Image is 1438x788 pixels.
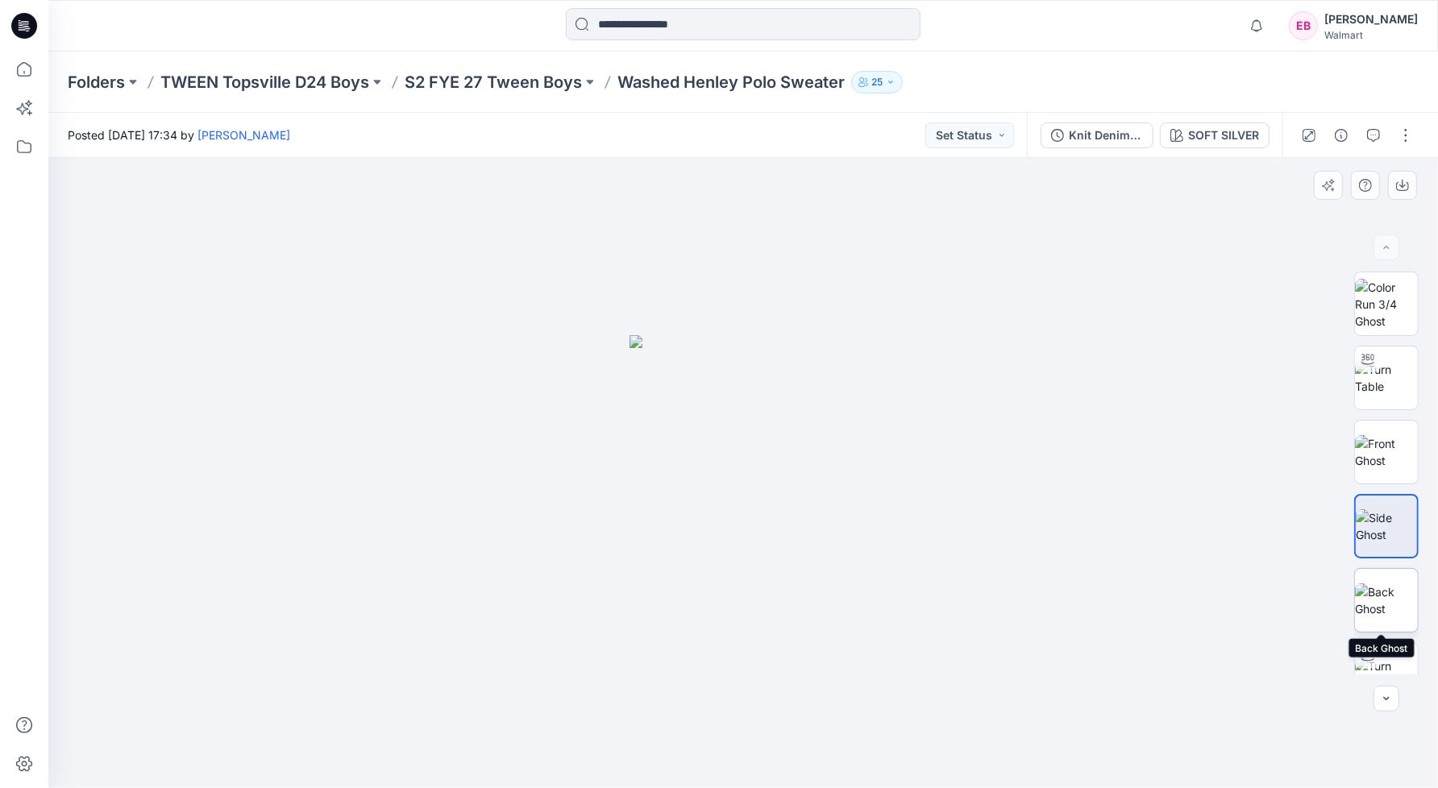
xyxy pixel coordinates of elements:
div: Walmart [1324,29,1418,41]
div: EB [1289,11,1318,40]
a: S2 FYE 27 Tween Boys [405,71,582,93]
a: Folders [68,71,125,93]
p: 25 [871,73,883,91]
button: SOFT SILVER [1160,122,1270,148]
div: [PERSON_NAME] [1324,10,1418,29]
div: Knit Denim Skort [1069,126,1143,144]
img: Front Ghost [1355,435,1418,469]
button: Details [1328,122,1354,148]
img: Color Run 3/4 Ghost [1355,279,1418,330]
img: Side Ghost [1356,509,1417,543]
span: Posted [DATE] 17:34 by [68,126,290,143]
button: 25 [851,71,903,93]
img: Turn Table [1355,361,1418,395]
p: Washed Henley Polo Sweater [617,71,845,93]
img: eyJhbGciOiJIUzI1NiIsImtpZCI6IjAiLCJzbHQiOiJzZXMiLCJ0eXAiOiJKV1QifQ.eyJkYXRhIjp7InR5cGUiOiJzdG9yYW... [630,335,857,788]
img: Turn Table [1355,657,1418,691]
img: Back Ghost [1355,583,1418,617]
a: [PERSON_NAME] [197,128,290,142]
button: Knit Denim Skort [1041,122,1153,148]
a: TWEEN Topsville D24 Boys [160,71,369,93]
div: SOFT SILVER [1188,126,1259,144]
